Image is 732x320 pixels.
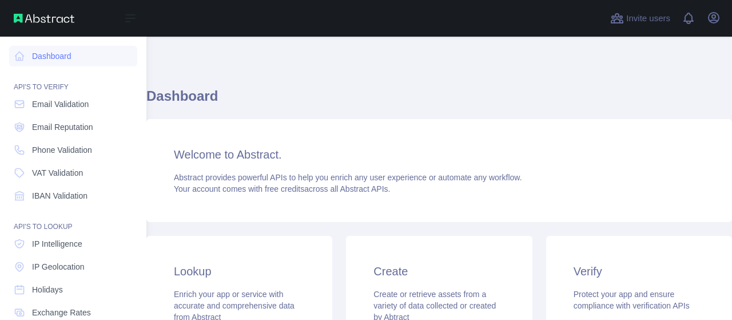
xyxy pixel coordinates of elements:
div: API'S TO VERIFY [9,69,137,92]
button: Invite users [608,9,673,27]
h3: Welcome to Abstract. [174,147,705,163]
a: Dashboard [9,46,137,66]
a: IP Geolocation [9,256,137,277]
span: Protect your app and ensure compliance with verification APIs [574,290,690,310]
span: Your account comes with across all Abstract APIs. [174,184,390,193]
span: Email Validation [32,98,89,110]
span: Phone Validation [32,144,92,156]
h3: Create [373,263,504,279]
a: Email Reputation [9,117,137,137]
a: Holidays [9,279,137,300]
span: IP Geolocation [32,261,85,272]
h1: Dashboard [146,87,732,114]
span: Holidays [32,284,63,295]
h3: Lookup [174,263,305,279]
a: VAT Validation [9,163,137,183]
span: Email Reputation [32,121,93,133]
span: VAT Validation [32,167,83,179]
a: Phone Validation [9,140,137,160]
span: free credits [265,184,304,193]
span: Invite users [626,12,670,25]
div: API'S TO LOOKUP [9,208,137,231]
a: IP Intelligence [9,234,137,254]
span: Exchange Rates [32,307,91,318]
img: Abstract API [14,14,74,23]
span: Abstract provides powerful APIs to help you enrich any user experience or automate any workflow. [174,173,522,182]
a: Email Validation [9,94,137,114]
span: IBAN Validation [32,190,87,202]
a: IBAN Validation [9,185,137,206]
h3: Verify [574,263,705,279]
span: IP Intelligence [32,238,82,250]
